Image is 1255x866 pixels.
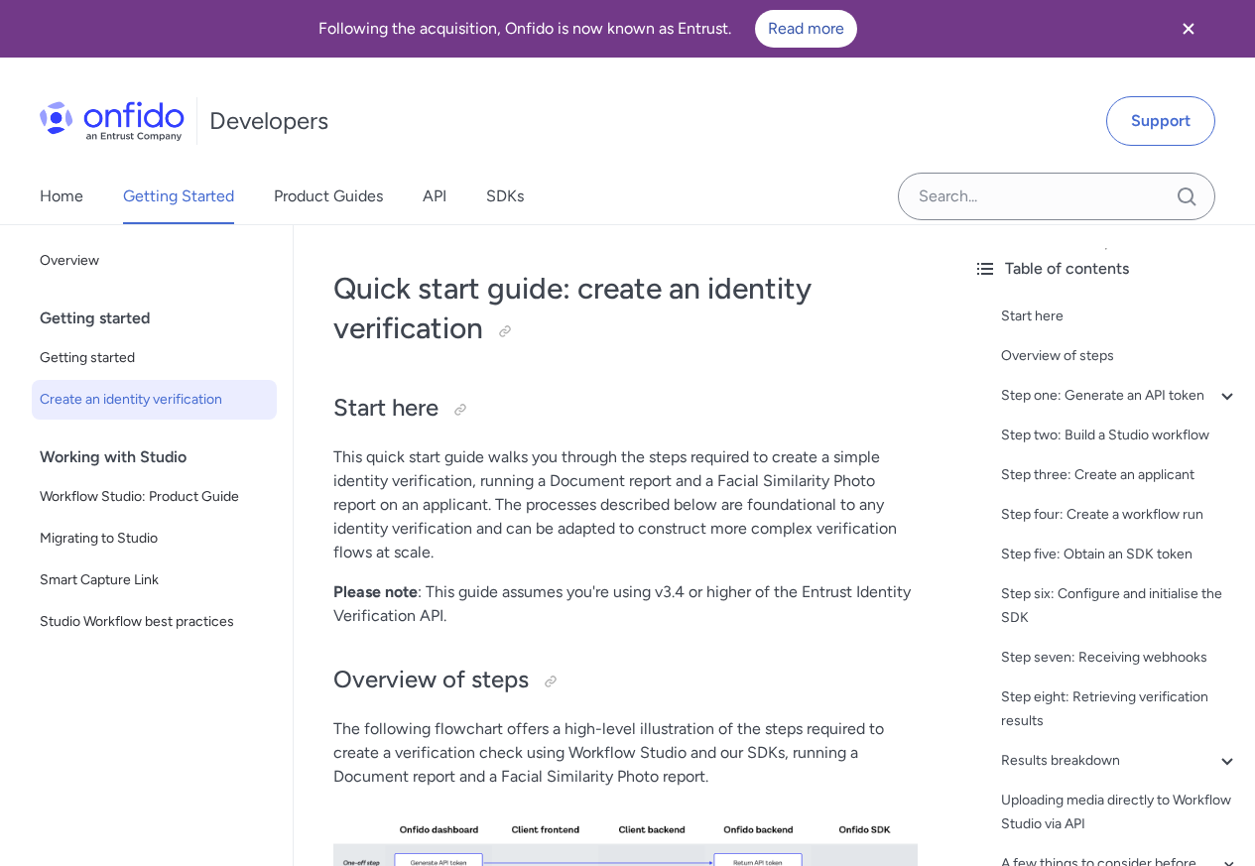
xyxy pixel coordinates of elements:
p: : This guide assumes you're using v3.4 or higher of the Entrust Identity Verification API. [333,580,918,628]
a: Step eight: Retrieving verification results [1001,685,1239,733]
a: Uploading media directly to Workflow Studio via API [1001,789,1239,836]
a: Workflow Studio: Product Guide [32,477,277,517]
a: Migrating to Studio [32,519,277,558]
span: Create an identity verification [40,388,269,412]
p: The following flowchart offers a high-level illustration of the steps required to create a verifi... [333,717,918,789]
a: Overview [32,241,277,281]
span: Workflow Studio: Product Guide [40,485,269,509]
span: Getting started [40,346,269,370]
a: Step three: Create an applicant [1001,463,1239,487]
span: Overview [40,249,269,273]
span: Studio Workflow best practices [40,610,269,634]
h2: Overview of steps [333,664,918,697]
span: Smart Capture Link [40,568,269,592]
a: Step five: Obtain an SDK token [1001,543,1239,566]
span: Migrating to Studio [40,527,269,551]
div: Table of contents [973,257,1239,281]
a: Studio Workflow best practices [32,602,277,642]
a: Smart Capture Link [32,560,277,600]
a: Overview of steps [1001,344,1239,368]
a: Read more [755,10,857,48]
a: Support [1106,96,1215,146]
svg: Close banner [1177,17,1200,41]
h2: Start here [333,392,918,426]
a: Product Guides [274,169,383,224]
h1: Developers [209,105,328,137]
a: API [423,169,446,224]
a: Start here [1001,305,1239,328]
a: Results breakdown [1001,749,1239,773]
a: Step four: Create a workflow run [1001,503,1239,527]
strong: Please note [333,582,418,601]
a: SDKs [486,169,524,224]
img: Onfido Logo [40,101,185,141]
a: Step six: Configure and initialise the SDK [1001,582,1239,630]
div: Working with Studio [40,437,285,477]
a: Step seven: Receiving webhooks [1001,646,1239,670]
a: Getting started [32,338,277,378]
p: This quick start guide walks you through the steps required to create a simple identity verificat... [333,445,918,564]
input: Onfido search input field [898,173,1215,220]
a: Home [40,169,83,224]
a: Getting Started [123,169,234,224]
a: Step two: Build a Studio workflow [1001,424,1239,447]
a: Step one: Generate an API token [1001,384,1239,408]
div: Getting started [40,299,285,338]
a: Create an identity verification [32,380,277,420]
h1: Quick start guide: create an identity verification [333,269,918,348]
div: Following the acquisition, Onfido is now known as Entrust. [24,10,1152,48]
button: Close banner [1152,4,1225,54]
